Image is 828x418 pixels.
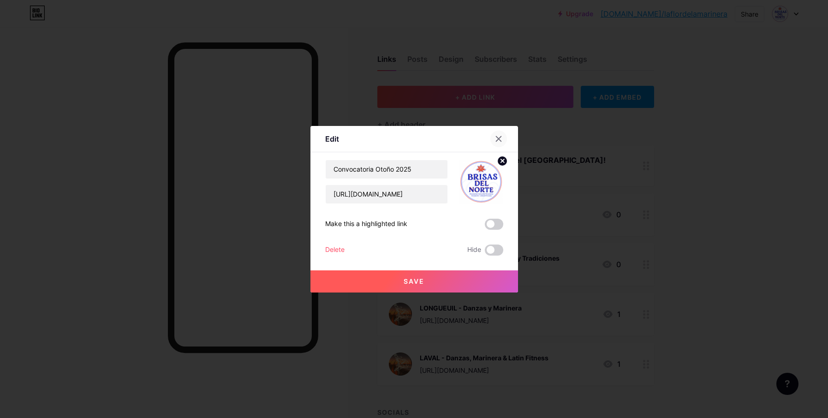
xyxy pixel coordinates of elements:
span: Hide [467,245,481,256]
button: Save [310,270,518,293]
div: Delete [325,245,345,256]
span: Save [404,277,424,285]
img: link_thumbnail [459,160,503,204]
input: URL [326,185,447,203]
div: Edit [325,133,339,144]
div: Make this a highlighted link [325,219,407,230]
input: Title [326,160,447,179]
